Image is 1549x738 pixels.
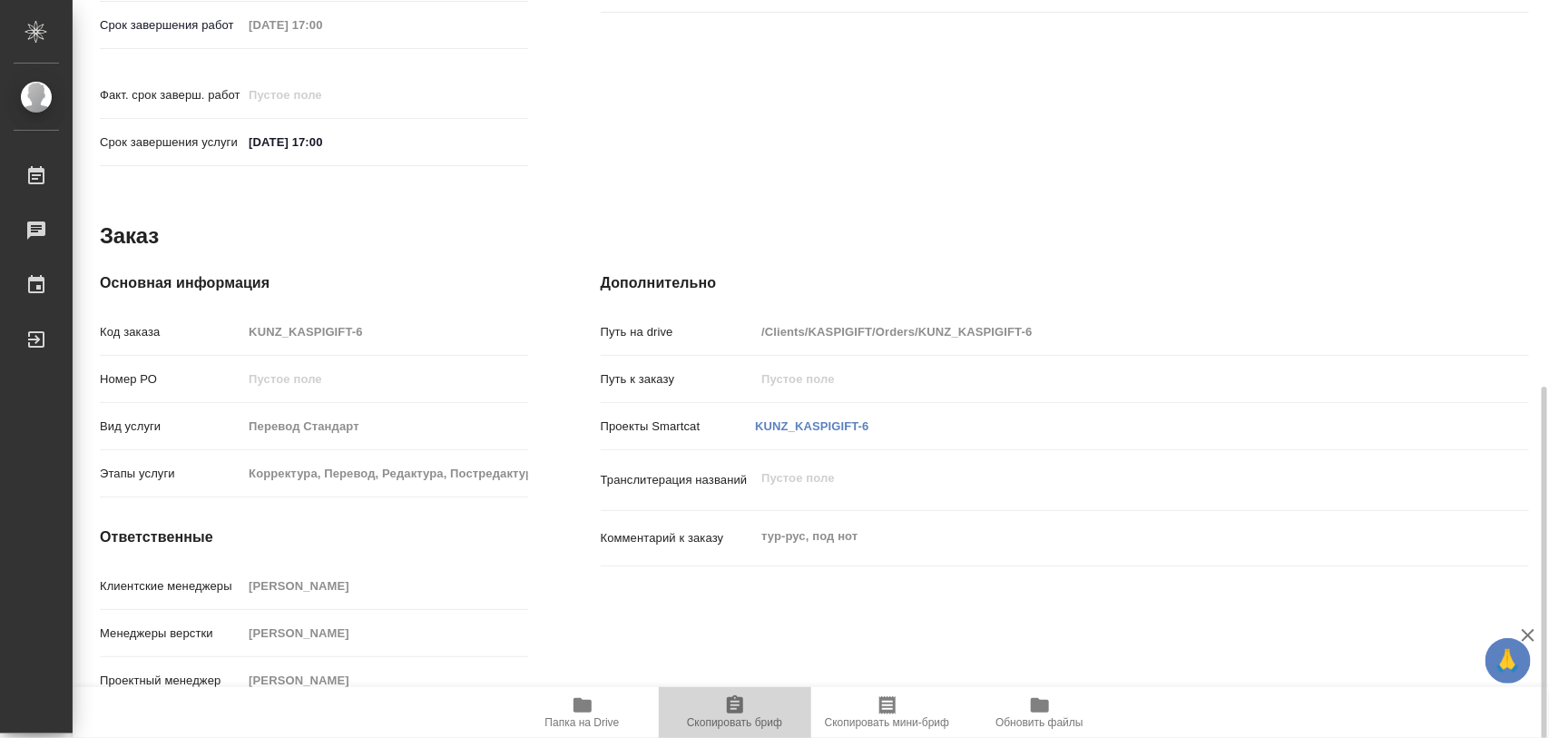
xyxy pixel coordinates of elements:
input: Пустое поле [242,573,527,599]
h4: Ответственные [100,526,528,548]
p: Срок завершения работ [100,16,242,34]
span: Скопировать мини-бриф [825,716,949,729]
button: Папка на Drive [506,687,659,738]
input: Пустое поле [242,413,527,439]
p: Вид услуги [100,418,242,436]
p: Срок завершения услуги [100,133,242,152]
input: ✎ Введи что-нибудь [242,129,401,155]
h4: Основная информация [100,272,528,294]
p: Путь на drive [601,323,756,341]
input: Пустое поле [755,366,1451,392]
input: Пустое поле [242,460,527,487]
p: Код заказа [100,323,242,341]
button: Скопировать мини-бриф [811,687,964,738]
input: Пустое поле [242,319,527,345]
p: Путь к заказу [601,370,756,389]
input: Пустое поле [242,366,527,392]
input: Пустое поле [242,82,401,108]
button: Обновить файлы [964,687,1116,738]
input: Пустое поле [755,319,1451,345]
span: 🙏 [1493,642,1524,680]
h2: Заказ [100,221,159,251]
span: Скопировать бриф [687,716,782,729]
p: Комментарий к заказу [601,529,756,547]
a: KUNZ_KASPIGIFT-6 [755,419,868,433]
input: Пустое поле [242,620,527,646]
p: Проектный менеджер [100,672,242,690]
p: Транслитерация названий [601,471,756,489]
textarea: тур-рус, под нот [755,521,1451,552]
p: Факт. срок заверш. работ [100,86,242,104]
input: Пустое поле [242,667,527,694]
p: Номер РО [100,370,242,389]
p: Менеджеры верстки [100,625,242,643]
p: Проекты Smartcat [601,418,756,436]
button: Скопировать бриф [659,687,811,738]
input: Пустое поле [242,12,401,38]
p: Клиентские менеджеры [100,577,242,595]
span: Папка на Drive [545,716,620,729]
p: Этапы услуги [100,465,242,483]
span: Обновить файлы [995,716,1083,729]
button: 🙏 [1485,638,1531,684]
h4: Дополнительно [601,272,1529,294]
